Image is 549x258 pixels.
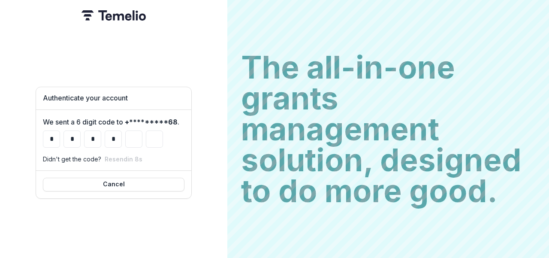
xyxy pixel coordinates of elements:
[43,155,101,164] p: Didn't get the code?
[43,117,179,127] label: We sent a 6 digit code to .
[105,155,142,163] button: Resendin 8s
[84,131,101,148] input: Please enter your pin code
[81,10,146,21] img: Temelio
[125,131,142,148] input: Please enter your pin code
[146,131,163,148] input: Please enter your pin code
[43,178,184,191] button: Cancel
[43,94,184,102] h1: Authenticate your account
[63,131,81,148] input: Please enter your pin code
[105,131,122,148] input: Please enter your pin code
[43,131,60,148] input: Please enter your pin code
